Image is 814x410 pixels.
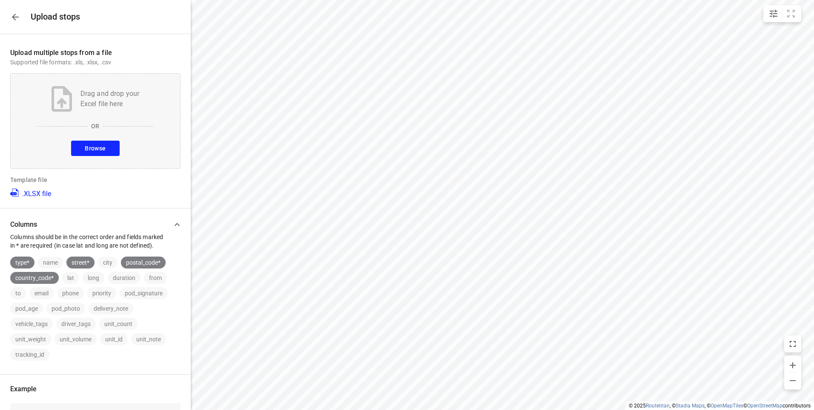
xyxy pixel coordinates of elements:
li: © 2025 , © , © © contributors [629,403,811,409]
span: pod_age [10,305,43,312]
span: lat [62,274,79,281]
div: ColumnsColumns should be in the correct order and fields marked in * are required (in case lat an... [10,216,181,250]
span: from [144,274,167,281]
span: Browse [85,143,106,154]
h5: Upload stops [31,12,80,22]
button: Browse [71,141,119,156]
p: Example [10,385,181,393]
span: to [10,290,26,297]
a: Stadia Maps [676,403,705,409]
span: unit_weight [10,336,51,343]
span: priority [87,290,116,297]
span: unit_id [100,336,128,343]
p: Upload multiple stops from a file [10,48,181,58]
span: unit_count [99,320,138,327]
span: unit_note [131,336,166,343]
span: type* [10,259,34,266]
span: driver_tags [56,320,96,327]
a: OpenStreetMap [747,403,782,409]
span: tracking_id [10,351,49,358]
span: delivery_note [89,305,133,312]
img: XLSX [10,188,20,198]
span: duration [108,274,140,281]
a: OpenMapTiles [711,403,743,409]
img: Upload file [52,86,72,112]
p: OR [91,122,99,130]
span: email [29,290,54,297]
span: vehicle_tags [10,320,53,327]
div: ColumnsColumns should be in the correct order and fields marked in * are required (in case lat an... [10,250,181,361]
p: Columns [10,220,169,228]
span: postal_code* [121,259,166,266]
p: Columns should be in the correct order and fields marked in * are required (in case lat and long ... [10,233,169,250]
p: Drag and drop your Excel file here [80,89,140,109]
button: Map settings [765,5,782,22]
span: unit_volume [54,336,97,343]
a: .XLSX file [10,188,51,198]
div: small contained button group [763,5,801,22]
span: phone [57,290,84,297]
span: long [83,274,104,281]
span: pod_signature [120,290,168,297]
p: Supported file formats: .xls, .xlsx, .csv [10,58,181,66]
span: street* [66,259,95,266]
span: pod_photo [46,305,85,312]
span: city [98,259,118,266]
span: country_code* [10,274,59,281]
p: Template file [10,176,181,184]
a: Routetitan [646,403,670,409]
span: name [38,259,63,266]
